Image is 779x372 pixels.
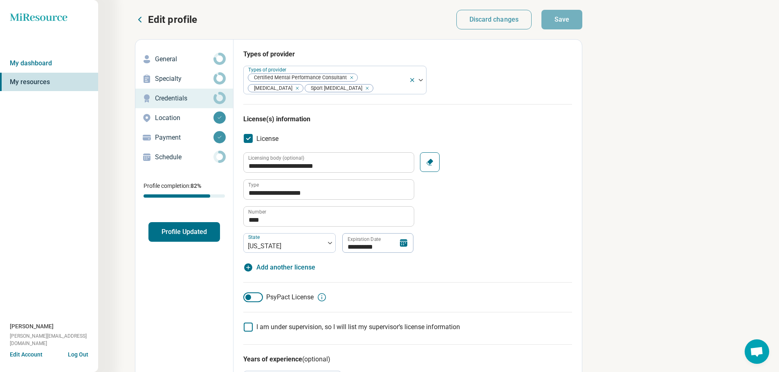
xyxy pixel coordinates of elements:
span: 82 % [191,183,201,189]
h3: License(s) information [243,114,572,124]
span: [MEDICAL_DATA] [248,85,295,92]
input: credential.licenses.0.name [244,180,414,199]
span: I am under supervision, so I will list my supervisor’s license information [256,323,460,331]
h3: Types of provider [243,49,572,59]
label: Type [248,183,259,187]
div: Profile completion [144,194,225,198]
label: Types of provider [248,67,288,73]
span: License [256,134,278,144]
span: Add another license [256,263,315,272]
button: Discard changes [456,10,532,29]
span: [PERSON_NAME][EMAIL_ADDRESS][DOMAIN_NAME] [10,332,98,347]
a: Schedule [135,147,233,167]
p: Payment [155,133,213,143]
p: General [155,54,213,64]
label: Licensing body (optional) [248,156,304,160]
p: Location [155,113,213,123]
span: Certified Mental Performance Consultant [248,74,349,82]
span: (optional) [302,355,330,363]
h3: Years of experience [243,354,572,364]
button: Profile Updated [148,222,220,242]
a: Location [135,108,233,128]
a: Open chat [745,339,769,364]
button: Edit Account [10,350,43,359]
label: Number [248,209,266,214]
button: Log Out [68,350,88,357]
div: Profile completion: [135,177,233,203]
p: Schedule [155,152,213,162]
a: Specialty [135,69,233,89]
a: General [135,49,233,69]
a: Credentials [135,89,233,108]
p: Credentials [155,94,213,103]
a: Payment [135,128,233,147]
span: [PERSON_NAME] [10,322,54,331]
label: PsyPact License [243,292,314,302]
p: Specialty [155,74,213,84]
button: Save [541,10,582,29]
button: Add another license [243,263,315,272]
span: Sport [MEDICAL_DATA] [305,85,365,92]
label: State [248,235,261,241]
p: Edit profile [148,13,197,26]
button: Edit profile [135,13,197,26]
